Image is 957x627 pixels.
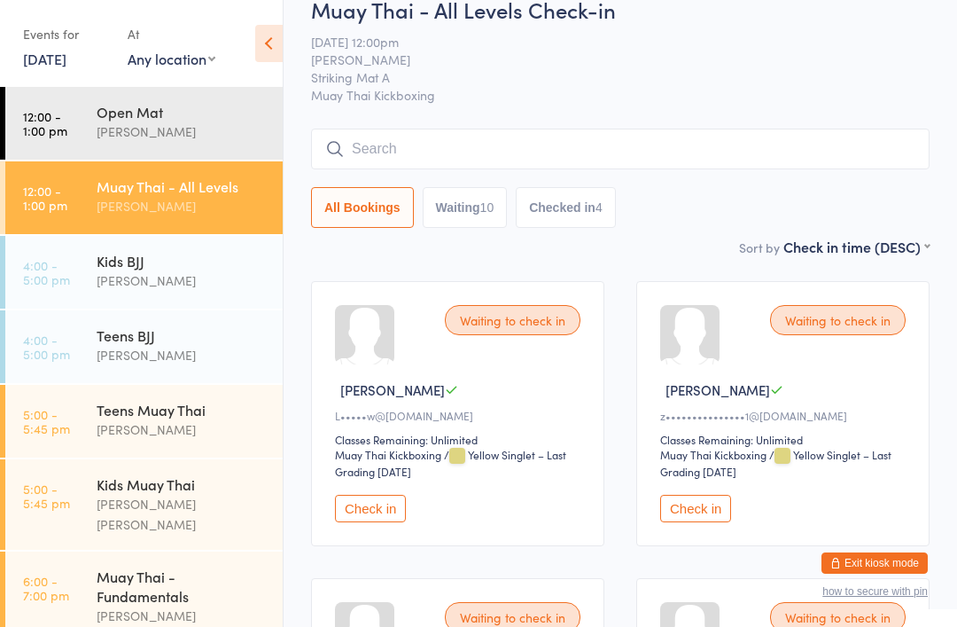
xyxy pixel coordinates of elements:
[739,239,780,256] label: Sort by
[311,129,930,169] input: Search
[5,385,283,458] a: 5:00 -5:45 pmTeens Muay Thai[PERSON_NAME]
[97,474,268,494] div: Kids Muay Thai
[97,102,268,121] div: Open Mat
[23,20,110,49] div: Events for
[23,482,70,510] time: 5:00 - 5:45 pm
[97,196,268,216] div: [PERSON_NAME]
[97,270,268,291] div: [PERSON_NAME]
[23,109,67,137] time: 12:00 - 1:00 pm
[480,200,494,215] div: 10
[5,459,283,550] a: 5:00 -5:45 pmKids Muay Thai[PERSON_NAME] [PERSON_NAME]
[97,251,268,270] div: Kids BJJ
[311,51,902,68] span: [PERSON_NAME]
[660,495,731,522] button: Check in
[311,33,902,51] span: [DATE] 12:00pm
[335,408,586,423] div: L•••••w@[DOMAIN_NAME]
[821,553,928,574] button: Exit kiosk mode
[23,333,70,361] time: 4:00 - 5:00 pm
[311,187,414,228] button: All Bookings
[97,400,268,419] div: Teens Muay Thai
[445,305,580,335] div: Waiting to check in
[128,49,215,68] div: Any location
[128,20,215,49] div: At
[595,200,603,215] div: 4
[516,187,616,228] button: Checked in4
[23,184,67,212] time: 12:00 - 1:00 pm
[97,176,268,196] div: Muay Thai - All Levels
[783,237,930,256] div: Check in time (DESC)
[311,86,930,104] span: Muay Thai Kickboxing
[335,447,441,462] div: Muay Thai Kickboxing
[97,325,268,345] div: Teens BJJ
[97,345,268,365] div: [PERSON_NAME]
[660,408,911,423] div: z•••••••••••••••1@[DOMAIN_NAME]
[423,187,508,228] button: Waiting10
[23,574,69,602] time: 6:00 - 7:00 pm
[23,258,70,286] time: 4:00 - 5:00 pm
[311,68,902,86] span: Striking Mat A
[340,380,445,399] span: [PERSON_NAME]
[665,380,770,399] span: [PERSON_NAME]
[5,87,283,160] a: 12:00 -1:00 pmOpen Mat[PERSON_NAME]
[97,567,268,606] div: Muay Thai - Fundamentals
[23,407,70,435] time: 5:00 - 5:45 pm
[97,121,268,142] div: [PERSON_NAME]
[97,419,268,440] div: [PERSON_NAME]
[822,585,928,598] button: how to secure with pin
[335,432,586,447] div: Classes Remaining: Unlimited
[97,606,268,626] div: [PERSON_NAME]
[5,161,283,234] a: 12:00 -1:00 pmMuay Thai - All Levels[PERSON_NAME]
[335,495,406,522] button: Check in
[5,310,283,383] a: 4:00 -5:00 pmTeens BJJ[PERSON_NAME]
[97,494,268,535] div: [PERSON_NAME] [PERSON_NAME]
[5,236,283,309] a: 4:00 -5:00 pmKids BJJ[PERSON_NAME]
[660,447,766,462] div: Muay Thai Kickboxing
[770,305,906,335] div: Waiting to check in
[660,432,911,447] div: Classes Remaining: Unlimited
[23,49,66,68] a: [DATE]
